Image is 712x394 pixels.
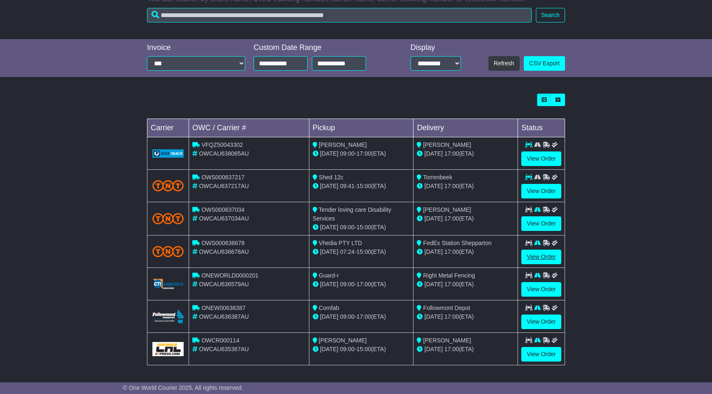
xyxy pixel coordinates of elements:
[424,248,443,255] span: [DATE]
[521,250,561,264] a: View Order
[444,346,459,352] span: 17:00
[199,248,249,255] span: OWCAU636678AU
[152,246,184,257] img: TNT_Domestic.png
[340,346,355,352] span: 09:00
[340,150,355,157] span: 09:00
[423,272,475,279] span: Right Metal Fencing
[319,272,339,279] span: Guard-r
[320,183,339,189] span: [DATE]
[411,43,461,52] div: Display
[521,282,561,297] a: View Order
[423,141,471,148] span: [PERSON_NAME]
[356,150,371,157] span: 17:00
[424,281,443,287] span: [DATE]
[423,174,452,181] span: Torrenbeek
[424,183,443,189] span: [DATE]
[199,215,249,222] span: OWCAU637034AU
[417,345,514,354] div: (ETA)
[413,119,518,137] td: Delivery
[424,346,443,352] span: [DATE]
[424,150,443,157] span: [DATE]
[313,206,391,222] span: Tender loving care Disability Services
[313,312,410,321] div: - (ETA)
[524,56,565,71] a: CSV Export
[521,347,561,362] a: View Order
[356,313,371,320] span: 17:00
[417,214,514,223] div: (ETA)
[309,119,413,137] td: Pickup
[340,183,355,189] span: 09:41
[123,384,243,391] span: © One World Courier 2025. All rights reserved.
[356,248,371,255] span: 15:00
[202,174,245,181] span: OWS000637217
[521,315,561,329] a: View Order
[199,313,249,320] span: OWCAU636387AU
[423,206,471,213] span: [PERSON_NAME]
[536,8,565,22] button: Search
[319,141,367,148] span: [PERSON_NAME]
[152,310,184,323] img: Followmont_Transport.png
[199,281,249,287] span: OWCAU636579AU
[423,305,470,311] span: Followmont Depot
[152,279,184,289] img: GetCarrierServiceLogo
[417,149,514,158] div: (ETA)
[147,119,189,137] td: Carrier
[320,248,339,255] span: [DATE]
[488,56,520,71] button: Refresh
[417,182,514,191] div: (ETA)
[152,149,184,158] img: GetCarrierServiceLogo
[147,43,245,52] div: Invoice
[199,183,249,189] span: OWCAU637217AU
[340,313,355,320] span: 09:00
[202,240,245,246] span: OWS000636678
[319,240,362,246] span: Vhedia PTY LTD
[202,337,239,344] span: OWCR000114
[152,213,184,224] img: TNT_Domestic.png
[356,224,371,230] span: 15:00
[313,280,410,289] div: - (ETA)
[319,174,344,181] span: Shed 12c
[444,150,459,157] span: 17:00
[444,313,459,320] span: 17:00
[340,224,355,230] span: 09:00
[313,345,410,354] div: - (ETA)
[423,337,471,344] span: [PERSON_NAME]
[320,150,339,157] span: [DATE]
[320,224,339,230] span: [DATE]
[356,183,371,189] span: 15:00
[340,248,355,255] span: 07:24
[444,215,459,222] span: 17:00
[202,206,245,213] span: OWS000637034
[423,240,491,246] span: FedEx Station Shepparton
[202,272,259,279] span: ONEWORLD0000201
[521,216,561,231] a: View Order
[313,149,410,158] div: - (ETA)
[320,281,339,287] span: [DATE]
[320,313,339,320] span: [DATE]
[340,281,355,287] span: 09:00
[424,215,443,222] span: [DATE]
[417,312,514,321] div: (ETA)
[521,184,561,198] a: View Order
[313,182,410,191] div: - (ETA)
[319,305,339,311] span: Comfab
[356,346,371,352] span: 15:00
[417,280,514,289] div: (ETA)
[152,180,184,191] img: TNT_Domestic.png
[444,248,459,255] span: 17:00
[199,346,249,352] span: OWCAU635367AU
[202,141,243,148] span: VFQZ50043302
[189,119,309,137] td: OWC / Carrier #
[424,313,443,320] span: [DATE]
[320,346,339,352] span: [DATE]
[521,151,561,166] a: View Order
[313,248,410,256] div: - (ETA)
[518,119,565,137] td: Status
[444,183,459,189] span: 17:00
[199,150,249,157] span: OWCAU638065AU
[313,223,410,232] div: - (ETA)
[319,337,367,344] span: [PERSON_NAME]
[417,248,514,256] div: (ETA)
[254,43,387,52] div: Custom Date Range
[444,281,459,287] span: 17:00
